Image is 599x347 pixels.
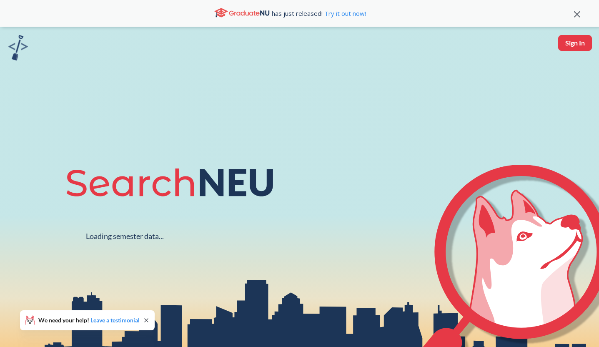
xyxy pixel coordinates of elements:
span: We need your help! [38,317,140,323]
a: Leave a testimonial [90,317,140,324]
span: has just released! [272,9,366,18]
div: Loading semester data... [86,231,164,241]
a: Try it out now! [323,9,366,18]
img: sandbox logo [8,35,28,60]
button: Sign In [558,35,592,51]
a: sandbox logo [8,35,28,63]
